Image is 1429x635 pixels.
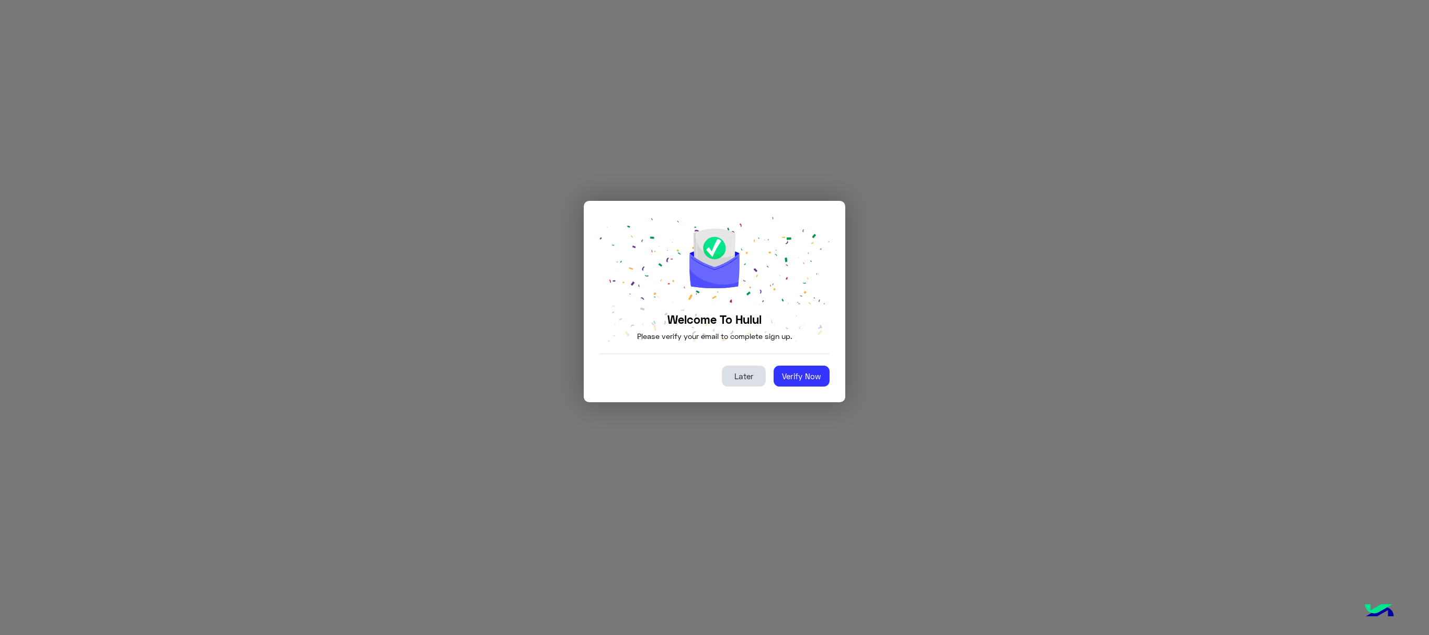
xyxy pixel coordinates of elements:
[611,331,818,342] p: Please verify your email to complete sign up.
[722,366,766,387] button: Later
[689,228,740,289] img: Success icon
[611,312,818,326] h4: Welcome To Hulul
[774,366,830,387] button: Verify Now
[1361,593,1398,630] img: hulul-logo.png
